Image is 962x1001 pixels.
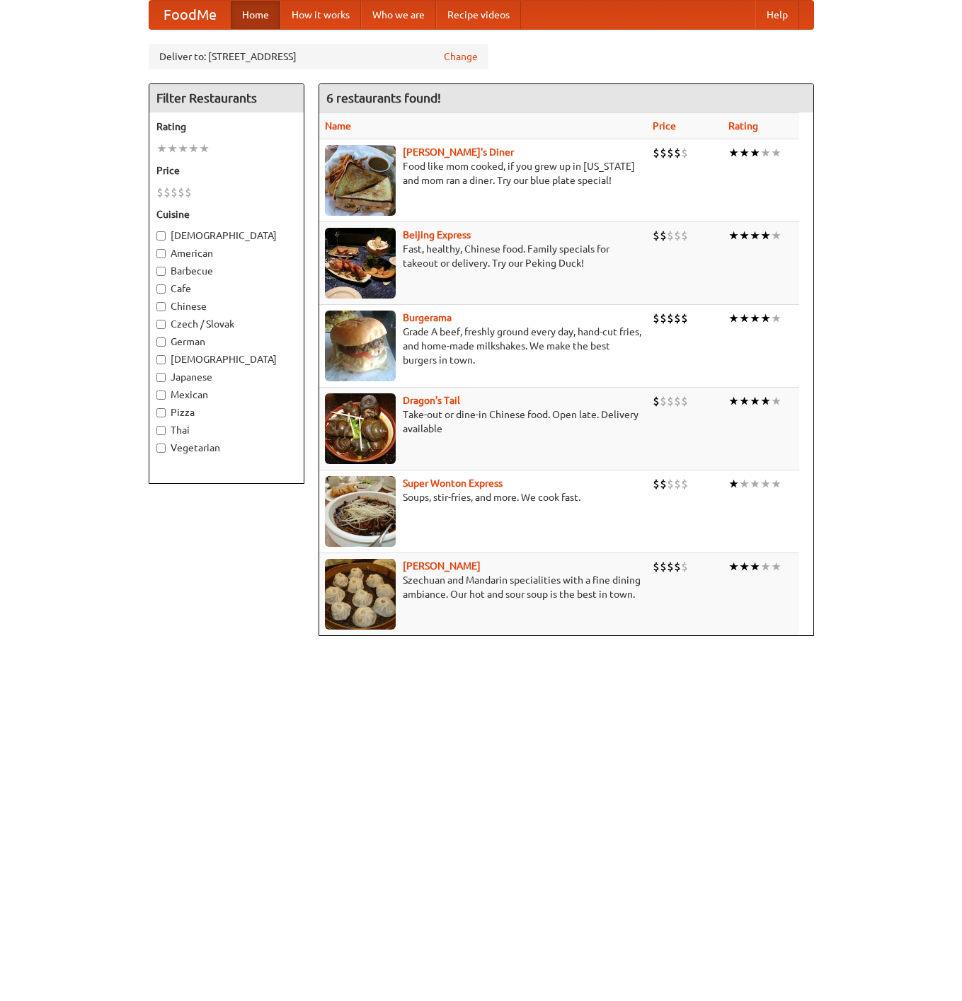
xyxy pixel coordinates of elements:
[681,393,688,409] li: $
[199,141,210,156] li: ★
[674,228,681,243] li: $
[156,163,297,178] h5: Price
[156,267,166,276] input: Barbecue
[156,423,297,437] label: Thai
[660,145,667,161] li: $
[771,228,781,243] li: ★
[156,228,297,243] label: [DEMOGRAPHIC_DATA]
[728,393,739,409] li: ★
[771,476,781,492] li: ★
[325,559,396,630] img: shandong.jpg
[739,311,750,326] li: ★
[660,311,667,326] li: $
[660,476,667,492] li: $
[156,444,166,453] input: Vegetarian
[674,393,681,409] li: $
[156,246,297,260] label: American
[667,393,674,409] li: $
[403,395,460,406] a: Dragon's Tail
[361,1,436,29] a: Who we are
[667,145,674,161] li: $
[156,390,166,400] input: Mexican
[739,559,750,574] li: ★
[653,393,660,409] li: $
[325,573,641,601] p: Szechuan and Mandarin specialities with a fine dining ambiance. Our hot and sour soup is the best...
[739,145,750,161] li: ★
[760,145,771,161] li: ★
[325,407,641,436] p: Take-out or dine-in Chinese food. Open late. Delivery available
[325,228,396,299] img: beijing.jpg
[156,299,297,313] label: Chinese
[403,229,471,241] a: Beijing Express
[660,393,667,409] li: $
[771,311,781,326] li: ★
[325,325,641,367] p: Grade A beef, freshly ground every day, hand-cut fries, and home-made milkshakes. We make the bes...
[156,426,166,435] input: Thai
[156,388,297,402] label: Mexican
[739,476,750,492] li: ★
[403,560,481,572] a: [PERSON_NAME]
[156,207,297,221] h5: Cuisine
[156,264,297,278] label: Barbecue
[326,91,441,105] ng-pluralize: 6 restaurants found!
[325,476,396,547] img: superwonton.jpg
[760,311,771,326] li: ★
[750,559,760,574] li: ★
[728,311,739,326] li: ★
[771,393,781,409] li: ★
[156,141,167,156] li: ★
[653,559,660,574] li: $
[185,185,192,200] li: $
[403,478,503,489] b: Super Wonton Express
[674,559,681,574] li: $
[728,559,739,574] li: ★
[760,559,771,574] li: ★
[178,141,188,156] li: ★
[681,476,688,492] li: $
[149,44,488,69] div: Deliver to: [STREET_ADDRESS]
[156,405,297,420] label: Pizza
[681,228,688,243] li: $
[156,320,166,329] input: Czech / Slovak
[325,393,396,464] img: dragon.jpg
[156,120,297,134] h5: Rating
[325,120,351,132] a: Name
[156,231,166,241] input: [DEMOGRAPHIC_DATA]
[760,476,771,492] li: ★
[653,311,660,326] li: $
[681,311,688,326] li: $
[660,228,667,243] li: $
[167,141,178,156] li: ★
[403,312,452,323] a: Burgerama
[728,145,739,161] li: ★
[280,1,361,29] a: How it works
[156,185,164,200] li: $
[156,352,297,366] label: [DEMOGRAPHIC_DATA]
[444,50,478,64] a: Change
[156,317,297,331] label: Czech / Slovak
[653,120,676,132] a: Price
[728,228,739,243] li: ★
[156,408,166,417] input: Pizza
[739,228,750,243] li: ★
[325,311,396,381] img: burgerama.jpg
[653,145,660,161] li: $
[325,159,641,187] p: Food like mom cooked, if you grew up in [US_STATE] and mom ran a diner. Try our blue plate special!
[325,145,396,216] img: sallys.jpg
[156,370,297,384] label: Japanese
[403,146,514,158] a: [PERSON_NAME]'s Diner
[231,1,280,29] a: Home
[156,373,166,382] input: Japanese
[156,249,166,258] input: American
[156,302,166,311] input: Chinese
[660,559,667,574] li: $
[156,282,297,296] label: Cafe
[156,355,166,364] input: [DEMOGRAPHIC_DATA]
[164,185,171,200] li: $
[771,559,781,574] li: ★
[667,476,674,492] li: $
